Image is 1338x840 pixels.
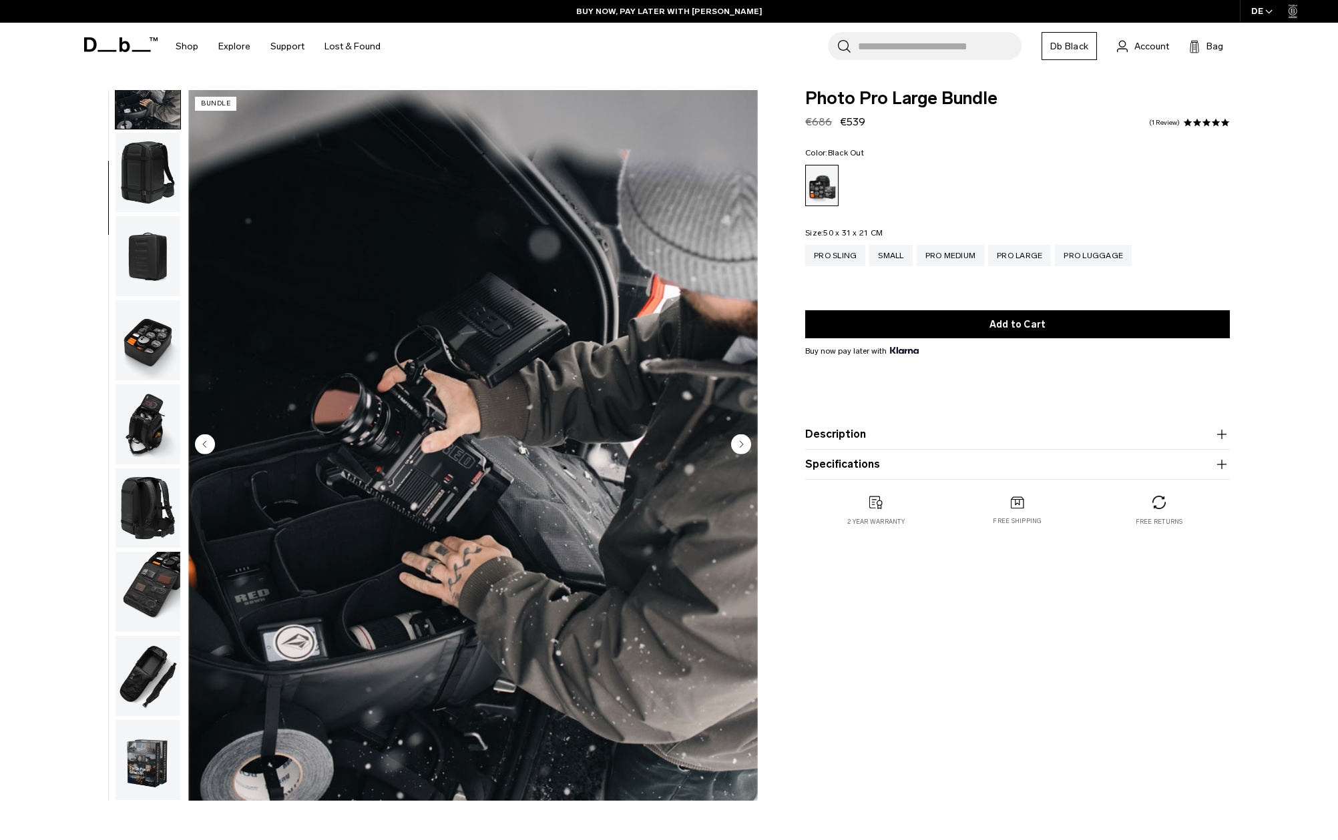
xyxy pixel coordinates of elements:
img: Photo Pro Large Bundle [116,468,180,548]
s: €686 [805,115,832,128]
a: Explore [218,23,250,70]
img: Photo Pro Large Bundle [116,384,180,464]
span: Black Out [828,148,864,157]
button: Add to Cart [805,310,1230,338]
button: Photo Pro Large Bundle [115,300,181,381]
button: Photo Pro Large Bundle [115,551,181,633]
button: Photo Pro Large Bundle [115,468,181,549]
a: Account [1117,38,1169,54]
button: Next slide [731,434,751,456]
span: Buy now pay later with [805,345,919,357]
a: Shop [176,23,198,70]
button: Specifications [805,456,1230,472]
legend: Size: [805,229,883,237]
button: Previous slide [195,434,215,456]
button: Photo Pro Large Bundle [115,132,181,214]
p: Bundle [195,97,236,111]
span: 50 x 31 x 21 CM [823,228,883,238]
img: Photo Pro Large Bundle [116,133,180,213]
a: BUY NOW, PAY LATER WITH [PERSON_NAME] [576,5,762,17]
li: 2 / 10 [188,90,758,801]
a: Black Out [805,165,839,206]
button: Description [805,426,1230,442]
span: €539 [840,115,865,128]
a: Pro Medium [917,245,985,266]
a: Pro Luggage [1055,245,1132,266]
img: Photo Pro Large Bundle [188,90,758,801]
a: Lost & Found [324,23,381,70]
span: Photo Pro Large Bundle [805,90,1230,107]
p: 2 year warranty [847,517,905,526]
img: {"height" => 20, "alt" => "Klarna"} [890,347,919,354]
img: Photo Pro Large Bundle [116,300,180,380]
a: Pro Sling [805,245,865,266]
button: Bag [1189,38,1223,54]
img: Photo Pro Large Bundle [116,720,180,800]
p: Free returns [1136,517,1183,526]
button: Photo Pro Large Bundle [115,384,181,465]
button: Photo Pro Large Bundle [115,719,181,801]
span: Account [1134,39,1169,53]
a: 1 reviews [1149,119,1180,126]
button: Photo Pro Large Bundle [115,635,181,717]
a: Support [270,23,304,70]
img: Photo Pro Large Bundle [116,216,180,296]
a: Small [869,245,912,266]
nav: Main Navigation [166,23,391,70]
button: Photo Pro Large Bundle [115,216,181,297]
span: Bag [1206,39,1223,53]
legend: Color: [805,149,864,157]
img: Photo Pro Large Bundle [116,552,180,632]
a: Db Black [1042,32,1097,60]
img: Photo Pro Large Bundle [116,636,180,716]
a: Pro Large [988,245,1051,266]
p: Free shipping [993,516,1042,526]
